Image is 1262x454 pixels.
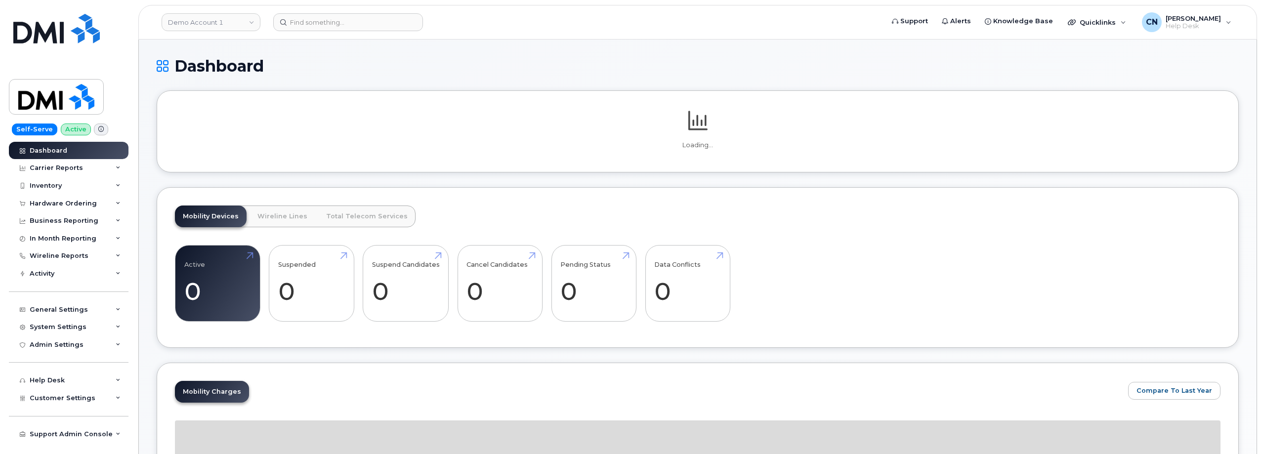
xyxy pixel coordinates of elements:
span: Compare To Last Year [1136,386,1212,395]
p: Loading... [175,141,1220,150]
a: Pending Status 0 [560,251,627,316]
button: Compare To Last Year [1128,382,1220,400]
a: Mobility Devices [175,206,247,227]
a: Data Conflicts 0 [654,251,721,316]
a: Total Telecom Services [318,206,416,227]
a: Suspended 0 [278,251,345,316]
a: Wireline Lines [250,206,315,227]
a: Mobility Charges [175,381,249,403]
a: Cancel Candidates 0 [466,251,533,316]
h1: Dashboard [157,57,1239,75]
a: Suspend Candidates 0 [372,251,440,316]
a: Active 0 [184,251,251,316]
